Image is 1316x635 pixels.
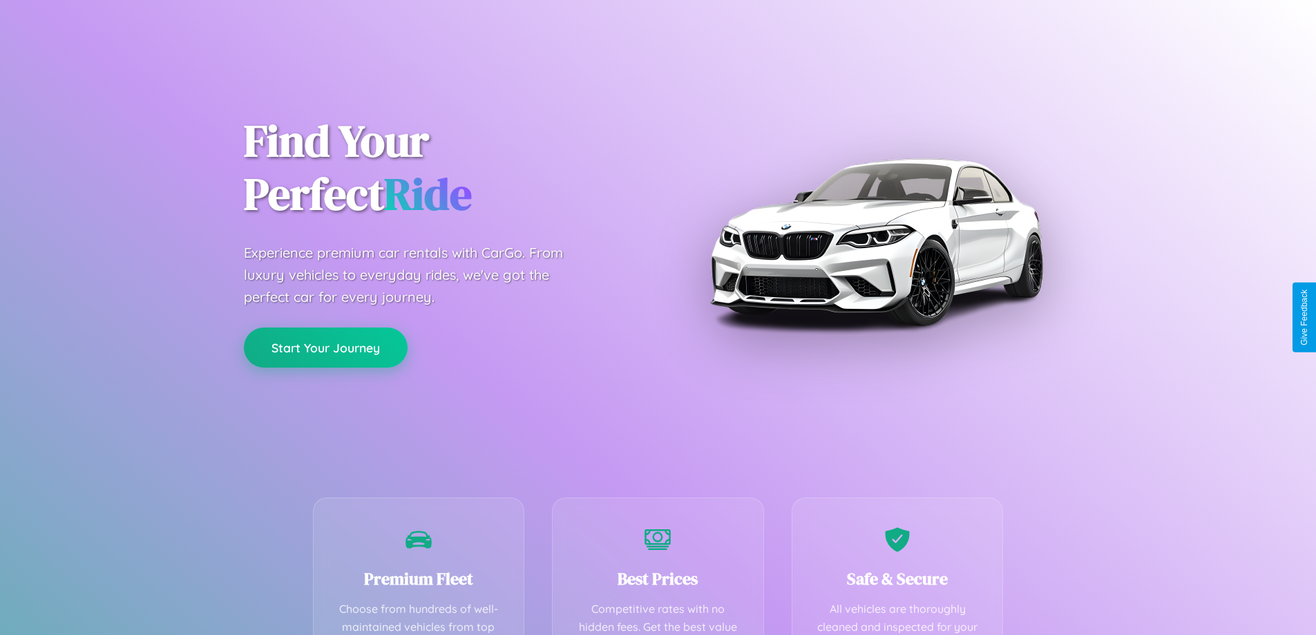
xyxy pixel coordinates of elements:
h3: Premium Fleet [334,567,504,590]
h3: Safe & Secure [813,567,982,590]
img: Premium BMW car rental vehicle [703,69,1049,415]
h3: Best Prices [573,567,743,590]
h1: Find Your Perfect [244,115,638,221]
button: Start Your Journey [244,328,408,368]
div: Give Feedback [1299,290,1309,345]
p: Experience premium car rentals with CarGo. From luxury vehicles to everyday rides, we've got the ... [244,242,589,308]
span: Ride [384,164,472,224]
